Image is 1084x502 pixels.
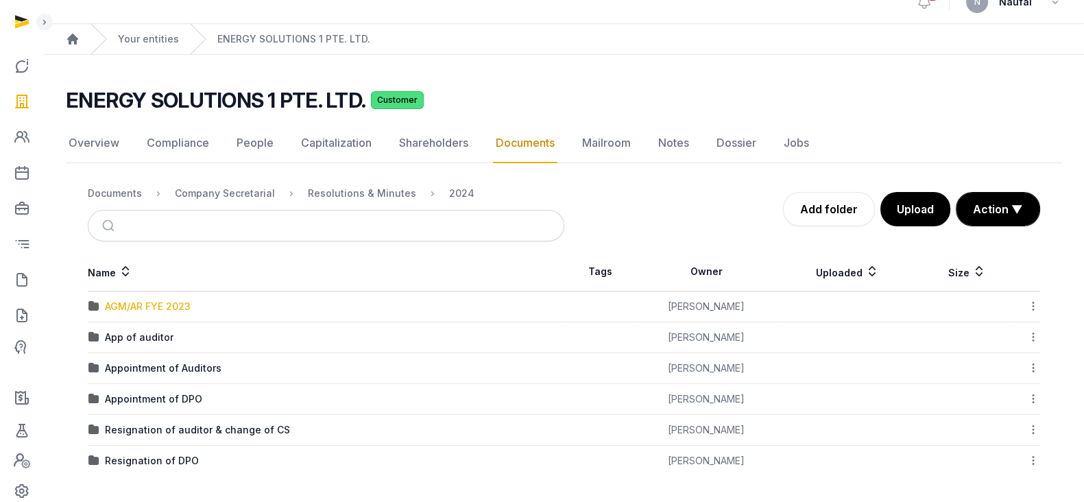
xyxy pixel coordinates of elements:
[66,123,122,163] a: Overview
[636,353,776,384] td: [PERSON_NAME]
[564,252,637,291] th: Tags
[44,24,1084,55] nav: Breadcrumb
[105,454,199,468] div: Resignation of DPO
[636,291,776,322] td: [PERSON_NAME]
[234,123,276,163] a: People
[298,123,374,163] a: Capitalization
[493,123,557,163] a: Documents
[776,252,919,291] th: Uploaded
[88,177,564,210] nav: Breadcrumb
[88,252,564,291] th: Name
[105,361,221,375] div: Appointment of Auditors
[88,187,142,200] div: Documents
[88,394,99,405] img: folder.svg
[636,384,776,415] td: [PERSON_NAME]
[655,123,692,163] a: Notes
[579,123,634,163] a: Mailroom
[144,123,212,163] a: Compliance
[636,446,776,477] td: [PERSON_NAME]
[956,193,1039,226] button: Action ▼
[714,123,759,163] a: Dossier
[88,332,99,343] img: folder.svg
[636,252,776,291] th: Owner
[217,32,370,46] a: ENERGY SOLUTIONS 1 PTE. LTD.
[118,32,179,46] a: Your entities
[94,211,126,241] button: Submit
[919,252,1015,291] th: Size
[105,392,202,406] div: Appointment of DPO
[105,331,173,344] div: App of auditor
[880,192,950,226] button: Upload
[308,187,416,200] div: Resolutions & Minutes
[636,322,776,353] td: [PERSON_NAME]
[105,423,290,437] div: Resignation of auditor & change of CS
[88,301,99,312] img: folder.svg
[88,363,99,374] img: folder.svg
[781,123,812,163] a: Jobs
[783,192,875,226] a: Add folder
[449,187,474,200] div: 2024
[88,425,99,435] img: folder.svg
[66,123,1062,163] nav: Tabs
[88,455,99,466] img: folder.svg
[396,123,471,163] a: Shareholders
[66,88,365,112] h2: ENERGY SOLUTIONS 1 PTE. LTD.
[175,187,275,200] div: Company Secretarial
[636,415,776,446] td: [PERSON_NAME]
[371,91,424,109] span: Customer
[105,300,191,313] div: AGM/AR FYE 2023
